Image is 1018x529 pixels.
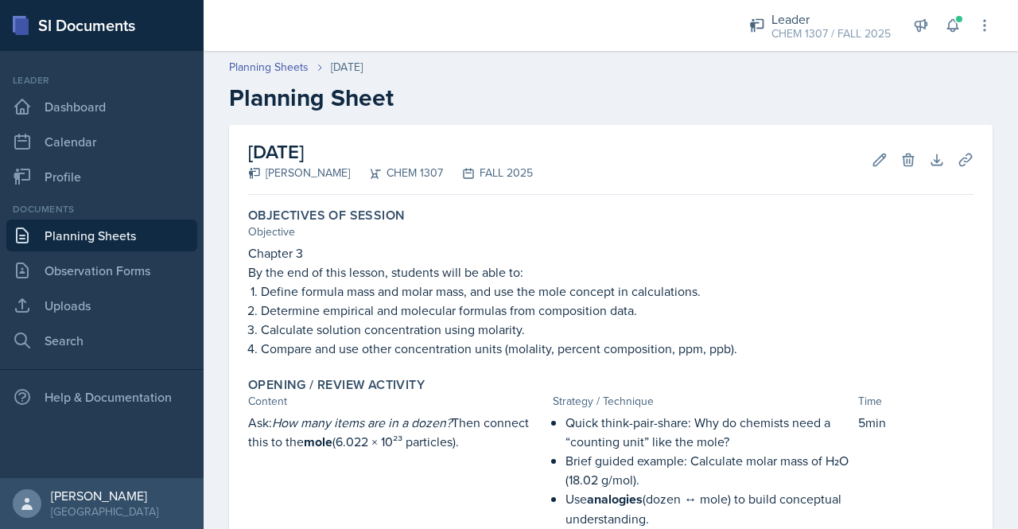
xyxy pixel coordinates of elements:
p: By the end of this lesson, students will be able to: [248,263,973,282]
a: Planning Sheets [229,59,309,76]
div: Strategy / Technique [553,393,851,410]
p: Chapter 3 [248,243,973,263]
a: Uploads [6,290,197,321]
a: Observation Forms [6,255,197,286]
h2: Planning Sheet [229,84,993,112]
p: Ask: Then connect this to the (6.022 × 10²³ particles). [248,413,546,452]
div: [DATE] [331,59,363,76]
div: [PERSON_NAME] [248,165,350,181]
p: Calculate solution concentration using molarity. [261,320,973,339]
label: Opening / Review Activity [248,377,425,393]
a: Dashboard [6,91,197,123]
div: FALL 2025 [443,165,533,181]
strong: analogies [587,490,643,508]
div: CHEM 1307 [350,165,443,181]
p: Quick think-pair-share: Why do chemists need a “counting unit” like the mole? [565,413,851,451]
div: [GEOGRAPHIC_DATA] [51,504,158,519]
p: 5min [858,413,973,432]
div: Objective [248,224,973,240]
h2: [DATE] [248,138,533,166]
a: Search [6,325,197,356]
a: Calendar [6,126,197,158]
strong: mole [304,433,332,451]
label: Objectives of Session [248,208,405,224]
a: Profile [6,161,197,193]
p: Define formula mass and molar mass, and use the mole concept in calculations. [261,282,973,301]
div: Leader [6,73,197,88]
div: Time [858,393,973,410]
div: [PERSON_NAME] [51,488,158,504]
p: Brief guided example: Calculate molar mass of H₂O (18.02 g/mol). [565,451,851,489]
a: Planning Sheets [6,220,197,251]
p: Use (dozen ↔ mole) to build conceptual understanding. [565,489,851,528]
div: Help & Documentation [6,381,197,413]
p: Determine empirical and molecular formulas from composition data. [261,301,973,320]
div: Content [248,393,546,410]
div: Leader [771,10,891,29]
em: How many items are in a dozen? [272,414,452,431]
div: CHEM 1307 / FALL 2025 [771,25,891,42]
p: Compare and use other concentration units (molality, percent composition, ppm, ppb). [261,339,973,358]
div: Documents [6,202,197,216]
